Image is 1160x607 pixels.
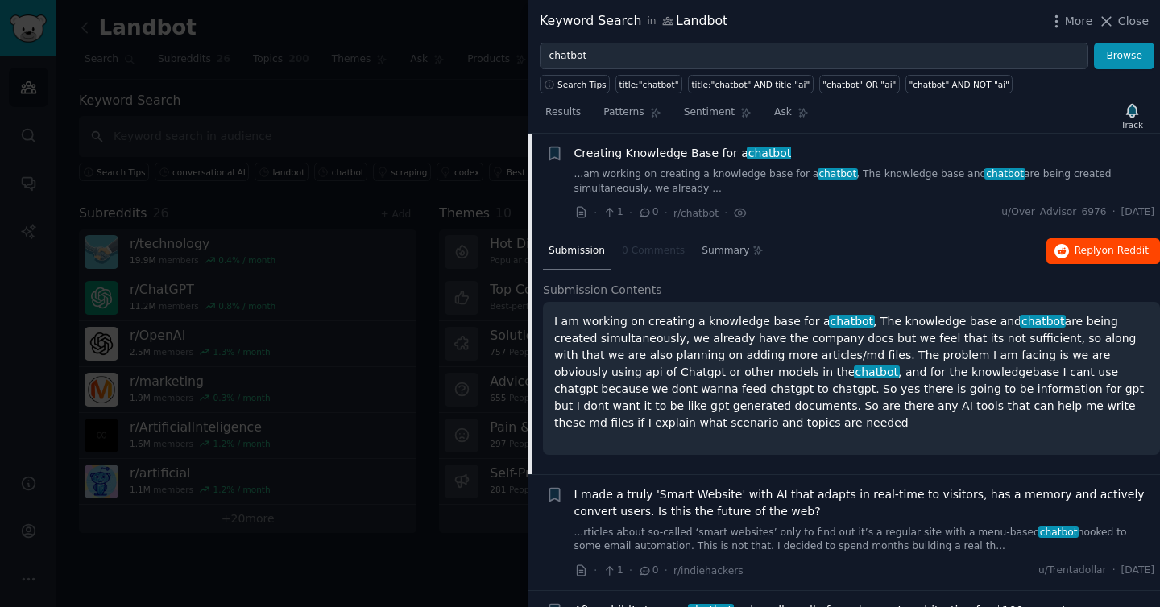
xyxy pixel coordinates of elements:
[665,204,668,221] span: ·
[688,75,814,93] a: title:"chatbot" AND title:"ai"
[1121,205,1154,220] span: [DATE]
[1046,238,1160,264] button: Replyon Reddit
[905,75,1013,93] a: "chatbot" AND NOT "ai"
[1075,244,1149,258] span: Reply
[1020,315,1066,328] span: chatbot
[594,562,597,579] span: ·
[768,100,814,133] a: Ask
[1121,564,1154,578] span: [DATE]
[554,313,1149,432] p: I am working on creating a knowledge base for a , The knowledge base and are being created simult...
[702,244,749,258] span: Summary
[678,100,757,133] a: Sentiment
[1001,205,1106,220] span: u/Over_Advisor_6976
[615,75,682,93] a: title:"chatbot"
[647,14,656,29] span: in
[603,105,644,120] span: Patterns
[829,315,875,328] span: chatbot
[984,168,1025,180] span: chatbot
[598,100,666,133] a: Patterns
[909,79,1009,90] div: "chatbot" AND NOT "ai"
[619,79,679,90] div: title:"chatbot"
[691,79,810,90] div: title:"chatbot" AND title:"ai"
[543,282,662,299] span: Submission Contents
[574,145,792,162] a: Creating Knowledge Base for achatbot
[1098,13,1149,30] button: Close
[747,147,793,159] span: chatbot
[629,562,632,579] span: ·
[1112,564,1116,578] span: ·
[1065,13,1093,30] span: More
[574,145,792,162] span: Creating Knowledge Base for a
[638,205,658,220] span: 0
[1118,13,1149,30] span: Close
[854,365,900,378] span: chatbot
[673,208,719,219] span: r/chatbot
[549,244,605,258] span: Submission
[574,526,1155,554] a: ...rticles about so-called ‘smart websites’ only to find out it’s a regular site with a menu-base...
[540,75,610,93] button: Search Tips
[629,204,632,221] span: ·
[540,43,1088,70] input: Try a keyword related to your business
[545,105,581,120] span: Results
[638,564,658,578] span: 0
[574,486,1155,520] a: I made a truly 'Smart Website' with AI that adapts in real-time to visitors, has a memory and act...
[724,204,727,221] span: ·
[673,565,744,576] span: r/indiehackers
[574,167,1155,196] a: ...am working on creating a knowledge base for achatbot, The knowledge base andchatbotare being c...
[540,11,727,31] div: Keyword Search Landbot
[1112,205,1116,220] span: ·
[540,100,586,133] a: Results
[1121,119,1143,130] div: Track
[1094,43,1154,70] button: Browse
[1048,13,1093,30] button: More
[594,204,597,221] span: ·
[665,562,668,579] span: ·
[1038,526,1079,538] span: chatbot
[822,79,896,90] div: "chatbot" OR "ai"
[1038,564,1107,578] span: u/Trentadollar
[774,105,792,120] span: Ask
[818,168,858,180] span: chatbot
[603,205,623,220] span: 1
[1116,99,1149,133] button: Track
[557,79,607,90] span: Search Tips
[684,105,735,120] span: Sentiment
[819,75,900,93] a: "chatbot" OR "ai"
[1102,245,1149,256] span: on Reddit
[603,564,623,578] span: 1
